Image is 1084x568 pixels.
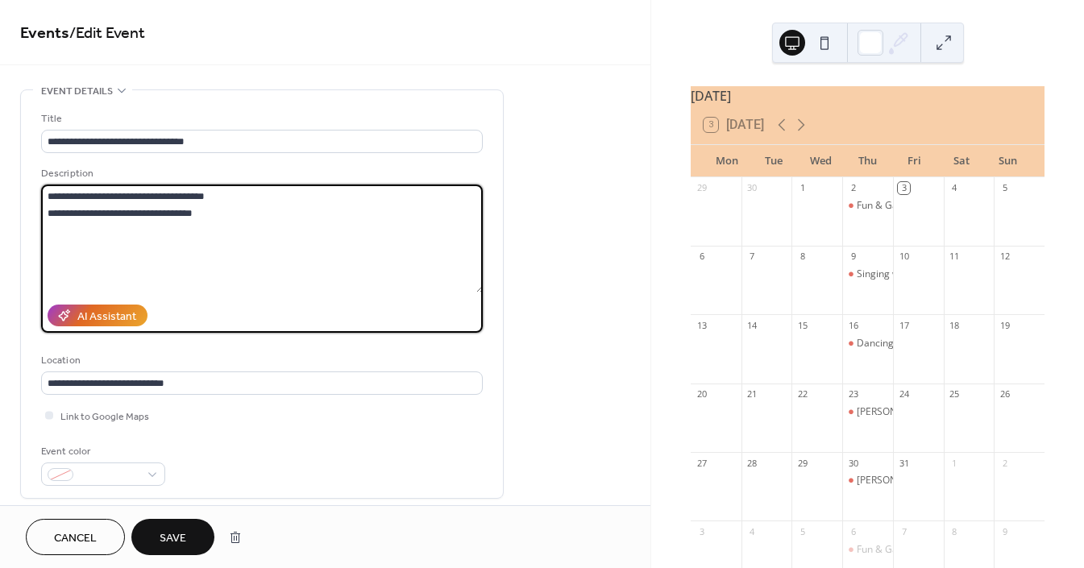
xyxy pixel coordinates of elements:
[898,525,910,537] div: 7
[842,267,893,281] div: Singing with Mary; Steve McGill, Carers' Session - Cybersecurity
[949,182,961,194] div: 4
[48,305,147,326] button: AI Assistant
[842,405,893,419] div: Martin Perry ; Games with volunteers
[77,309,136,325] div: AI Assistant
[999,388,1011,400] div: 26
[857,405,1043,419] div: [PERSON_NAME] ; Games with volunteers
[847,525,859,537] div: 6
[704,145,750,177] div: Mon
[857,199,1033,213] div: Fun & Games; Massage; Anglers Mates
[696,525,708,537] div: 3
[949,457,961,469] div: 1
[847,319,859,331] div: 16
[696,319,708,331] div: 13
[696,457,708,469] div: 27
[41,110,480,127] div: Title
[842,337,893,350] div: Dancing with Doug; Strummers guitar group with Sylvia; Massage
[131,519,214,555] button: Save
[69,18,145,49] span: / Edit Event
[41,83,113,100] span: Event details
[844,145,891,177] div: Thu
[41,443,162,460] div: Event color
[898,457,910,469] div: 31
[985,145,1032,177] div: Sun
[999,319,1011,331] div: 19
[746,319,758,331] div: 14
[691,86,1045,106] div: [DATE]
[796,457,808,469] div: 29
[891,145,938,177] div: Fri
[696,182,708,194] div: 29
[938,145,985,177] div: Sat
[949,319,961,331] div: 18
[796,525,808,537] div: 5
[898,251,910,263] div: 10
[847,182,859,194] div: 2
[847,251,859,263] div: 9
[746,251,758,263] div: 7
[796,182,808,194] div: 1
[898,182,910,194] div: 3
[999,525,1011,537] div: 9
[949,525,961,537] div: 8
[746,182,758,194] div: 30
[696,388,708,400] div: 20
[842,199,893,213] div: Fun & Games; Massage; Anglers Mates
[160,530,186,547] span: Save
[949,251,961,263] div: 11
[54,530,97,547] span: Cancel
[999,251,1011,263] div: 12
[41,352,480,369] div: Location
[999,457,1011,469] div: 2
[797,145,844,177] div: Wed
[842,474,893,487] div: Martin Taylor - Songs from the 60s.
[898,388,910,400] div: 24
[999,182,1011,194] div: 5
[796,388,808,400] div: 22
[857,474,1030,487] div: [PERSON_NAME] - Songs from the 60s.
[746,388,758,400] div: 21
[20,18,69,49] a: Events
[842,543,893,557] div: Fun & Games; Children from John Clifford Massage; Alderman White Academy
[796,251,808,263] div: 8
[746,525,758,537] div: 4
[847,388,859,400] div: 23
[746,457,758,469] div: 28
[26,519,125,555] button: Cancel
[696,251,708,263] div: 6
[847,457,859,469] div: 30
[750,145,797,177] div: Tue
[60,408,149,425] span: Link to Google Maps
[796,319,808,331] div: 15
[949,388,961,400] div: 25
[41,165,480,182] div: Description
[898,319,910,331] div: 17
